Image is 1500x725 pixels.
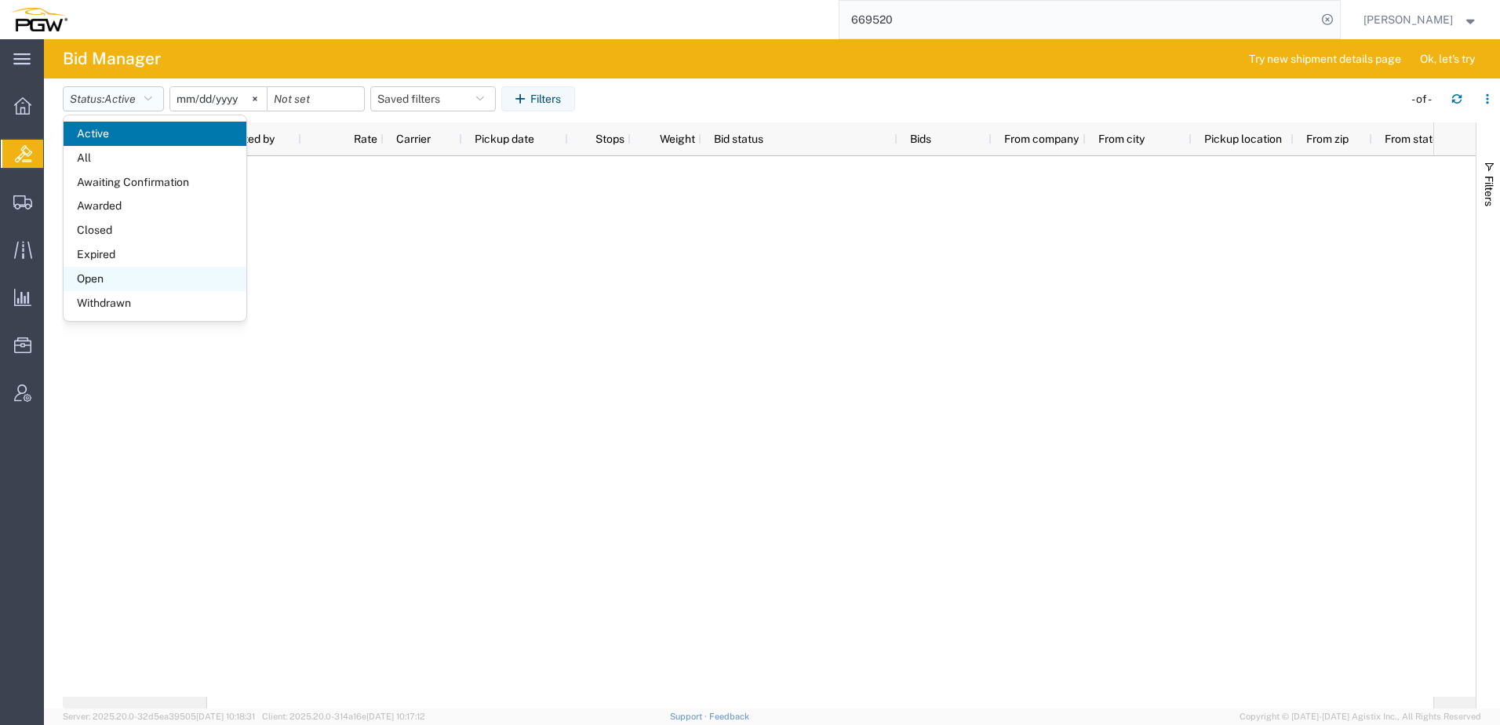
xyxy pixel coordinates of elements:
span: Carrier [396,133,431,145]
span: [DATE] 10:17:12 [366,712,425,721]
span: Amber Hickey [1363,11,1453,28]
button: Saved filters [370,86,496,111]
span: Open [64,267,246,291]
span: From company [1004,133,1079,145]
input: Not set [268,87,364,111]
span: All [64,146,246,170]
span: Weight [643,133,695,145]
span: From city [1098,133,1145,145]
span: From zip [1306,133,1349,145]
span: Try new shipment details page [1249,51,1401,67]
span: Active [104,93,136,105]
span: Closed [64,218,246,242]
div: - of - [1411,91,1439,107]
span: Rate [314,133,377,145]
span: Server: 2025.20.0-32d5ea39505 [63,712,255,721]
input: Search for shipment number, reference number [839,1,1316,38]
span: [DATE] 10:18:31 [196,712,255,721]
span: Awarded [64,194,246,218]
span: Bids [910,133,931,145]
span: Created by [220,133,275,145]
span: Filters [1483,176,1495,206]
button: [PERSON_NAME] [1363,10,1479,29]
span: Active [64,122,246,146]
img: logo [11,8,67,31]
button: Filters [501,86,575,111]
button: Status:Active [63,86,164,111]
span: Pickup date [475,133,534,145]
span: Stops [581,133,624,145]
a: Feedback [709,712,749,721]
span: Expired [64,242,246,267]
span: Withdrawn [64,291,246,315]
span: From state [1385,133,1439,145]
h4: Bid Manager [63,39,161,78]
span: Awaiting Confirmation [64,170,246,195]
span: Copyright © [DATE]-[DATE] Agistix Inc., All Rights Reserved [1240,710,1481,723]
span: Pickup location [1204,133,1282,145]
span: Bid status [714,133,763,145]
a: Support [670,712,709,721]
span: Client: 2025.20.0-314a16e [262,712,425,721]
button: Ok, let's try [1407,46,1488,71]
input: Not set [170,87,267,111]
